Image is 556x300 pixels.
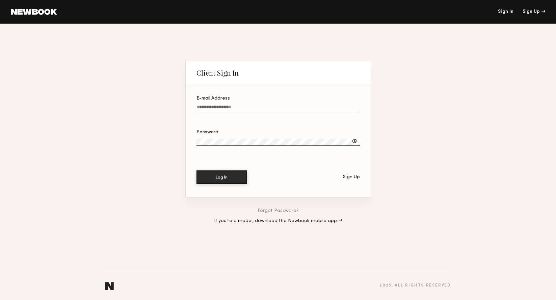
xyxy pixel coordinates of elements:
[196,105,360,112] input: E-mail Address
[196,139,360,146] input: Password
[196,130,360,135] div: Password
[343,175,360,180] div: Sign Up
[523,9,545,14] div: Sign Up
[214,219,342,223] a: If you’re a model, download the Newbook mobile app →
[196,96,360,101] div: E-mail Address
[196,170,247,184] button: Log In
[196,69,239,77] div: Client Sign In
[258,209,299,213] a: Forgot Password?
[379,283,451,288] div: 2025 , all rights reserved
[498,9,513,14] a: Sign In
